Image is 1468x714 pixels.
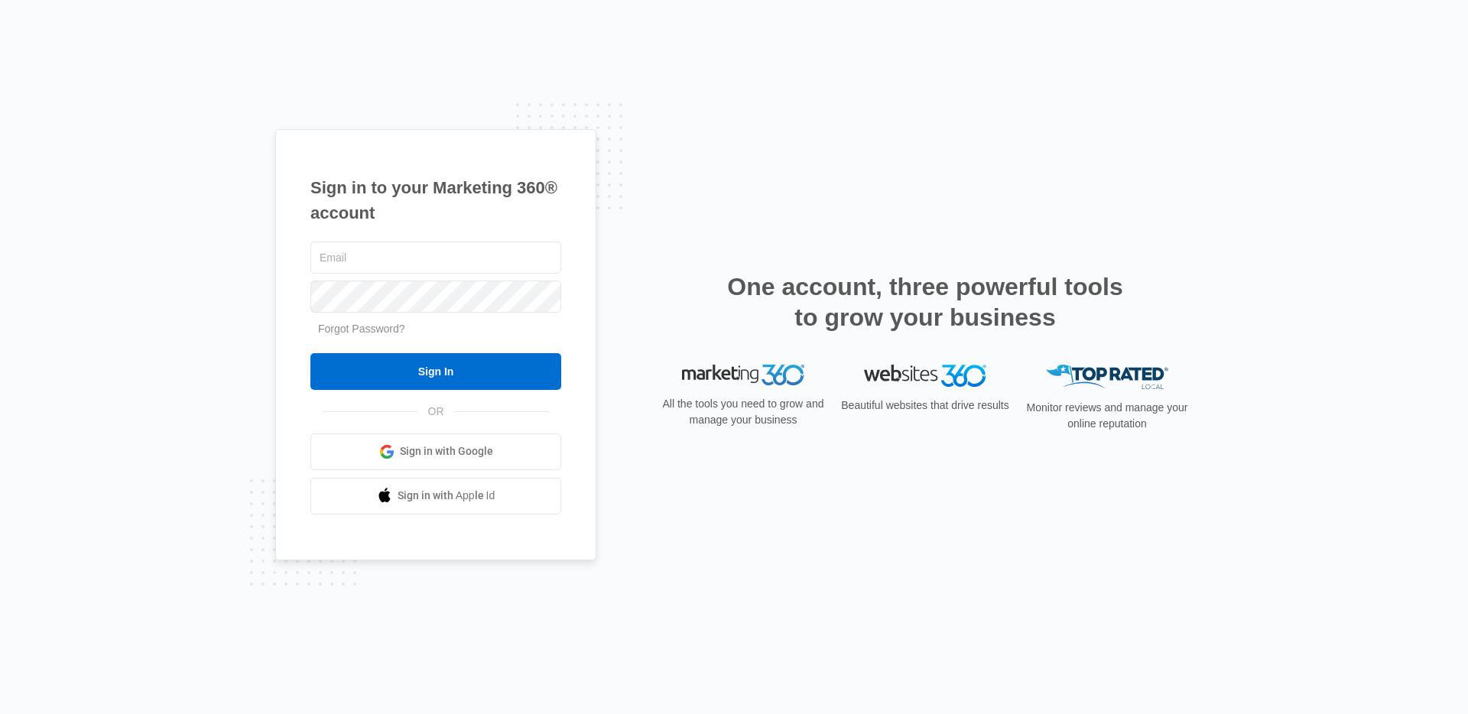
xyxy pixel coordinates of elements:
[417,404,455,420] span: OR
[318,323,405,335] a: Forgot Password?
[310,242,561,274] input: Email
[1046,365,1168,390] img: Top Rated Local
[310,433,561,470] a: Sign in with Google
[658,396,829,428] p: All the tools you need to grow and manage your business
[682,365,804,386] img: Marketing 360
[840,398,1011,414] p: Beautiful websites that drive results
[723,271,1128,333] h2: One account, three powerful tools to grow your business
[864,365,986,387] img: Websites 360
[398,488,495,504] span: Sign in with Apple Id
[310,353,561,390] input: Sign In
[1021,400,1193,432] p: Monitor reviews and manage your online reputation
[310,478,561,514] a: Sign in with Apple Id
[310,175,561,226] h1: Sign in to your Marketing 360® account
[400,443,493,459] span: Sign in with Google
